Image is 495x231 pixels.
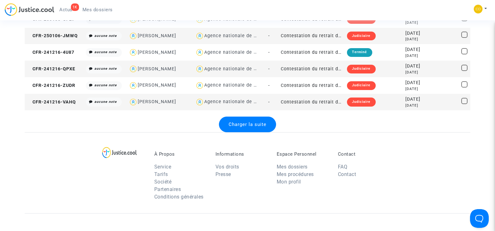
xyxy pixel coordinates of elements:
p: Espace Personnel [277,151,329,157]
span: Actus [59,7,72,13]
span: - [268,99,270,105]
img: icon-user.svg [195,98,204,107]
div: Agence nationale de l'habitat [204,83,273,88]
a: Mes dossiers [277,164,308,170]
span: CFR-241216-4U87 [27,50,74,55]
a: Conditions générales [154,194,204,200]
img: icon-user.svg [129,98,138,107]
img: icon-user.svg [129,64,138,73]
i: aucune note [94,67,117,71]
div: [DATE] [405,30,431,37]
img: icon-user.svg [195,81,204,90]
img: icon-user.svg [195,32,204,41]
a: FAQ [338,164,348,170]
i: aucune note [94,83,117,87]
div: [PERSON_NAME] [138,17,176,22]
div: [DATE] [405,103,431,108]
p: Contact [338,151,390,157]
span: - [268,50,270,55]
span: - [268,66,270,72]
div: Terminé [347,48,372,57]
a: Partenaires [154,186,181,192]
div: [DATE] [405,79,431,86]
div: [DATE] [405,70,431,75]
div: [DATE] [405,63,431,70]
td: Contestation du retrait de [PERSON_NAME] par l'ANAH (mandataire) [279,28,345,44]
img: icon-user.svg [195,64,204,73]
div: 1K [71,3,79,11]
img: icon-user.svg [129,32,138,41]
img: icon-user.svg [129,81,138,90]
span: Charger la suite [229,122,266,127]
a: Mon profil [277,179,301,185]
img: 84a266a8493598cb3cce1313e02c3431 [474,5,483,13]
div: [DATE] [405,96,431,103]
div: Agence nationale de l'habitat [204,33,273,38]
div: [PERSON_NAME] [138,33,176,38]
i: aucune note [94,50,117,54]
p: Informations [215,151,267,157]
a: Société [154,179,172,185]
td: Contestation du retrait de [PERSON_NAME] par l'ANAH (mandataire) [279,61,345,77]
img: jc-logo.svg [5,3,54,16]
div: [PERSON_NAME] [138,66,176,72]
span: - [268,83,270,88]
a: 1KActus [54,5,77,14]
div: Judiciaire [347,81,375,90]
a: Contact [338,171,356,177]
span: CFR-241216-QPXE [27,66,75,72]
div: [DATE] [405,86,431,92]
span: - [268,33,270,38]
img: icon-user.svg [129,48,138,57]
div: [PERSON_NAME] [138,99,176,104]
span: CFR-241216-VAHQ [27,99,76,105]
div: Agence nationale de l'habitat [204,17,273,22]
img: icon-user.svg [195,48,204,57]
div: [DATE] [405,46,431,53]
td: Contestation du retrait de [PERSON_NAME] par l'ANAH (mandataire) [279,94,345,110]
div: [PERSON_NAME] [138,50,176,55]
span: CFR-250106-JMWQ [27,33,78,38]
a: Mes procédures [277,171,314,177]
iframe: Help Scout Beacon - Open [470,209,489,228]
div: Agence nationale de l'habitat [204,50,273,55]
p: À Propos [154,151,206,157]
img: logo-lg.svg [102,147,137,158]
i: aucune note [94,100,117,104]
div: Agence nationale de l'habitat [204,99,273,104]
div: [PERSON_NAME] [138,83,176,88]
span: CFR-241216-ZUDR [27,83,75,88]
div: Judiciaire [347,32,375,40]
div: [DATE] [405,53,431,58]
div: Agence nationale de l'habitat [204,66,273,72]
a: Presse [215,171,231,177]
div: Judiciaire [347,65,375,73]
div: [DATE] [405,37,431,42]
div: Judiciaire [347,98,375,106]
td: Contestation du retrait de [PERSON_NAME] par l'ANAH (mandataire) [279,77,345,94]
i: aucune note [94,34,117,38]
td: Contestation du retrait de [PERSON_NAME] par l'ANAH (mandataire) [279,44,345,61]
a: Tarifs [154,171,168,177]
span: Mes dossiers [82,7,113,13]
a: Mes dossiers [77,5,118,14]
a: Service [154,164,171,170]
div: [DATE] [405,20,431,25]
a: Vos droits [215,164,239,170]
